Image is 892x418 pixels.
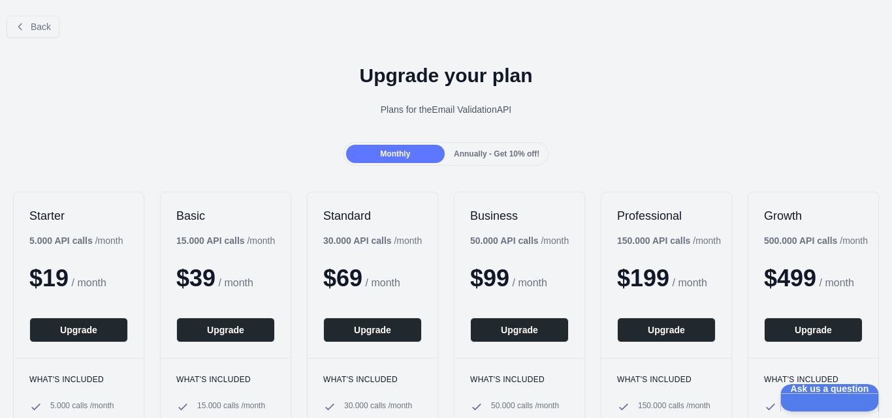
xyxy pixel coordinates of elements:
[617,234,721,247] div: / month
[323,234,422,247] div: / month
[780,384,879,411] iframe: Help Scout Beacon - Open
[617,235,690,246] b: 150.000 API calls
[323,265,362,291] span: $ 69
[470,265,509,291] span: $ 99
[470,208,569,224] h2: Business
[470,235,539,246] b: 50.000 API calls
[764,235,837,246] b: 500.000 API calls
[764,208,863,224] h2: Growth
[764,234,868,247] div: / month
[764,265,816,291] span: $ 499
[323,208,422,224] h2: Standard
[470,234,569,247] div: / month
[323,235,392,246] b: 30.000 API calls
[617,265,669,291] span: $ 199
[617,208,716,224] h2: Professional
